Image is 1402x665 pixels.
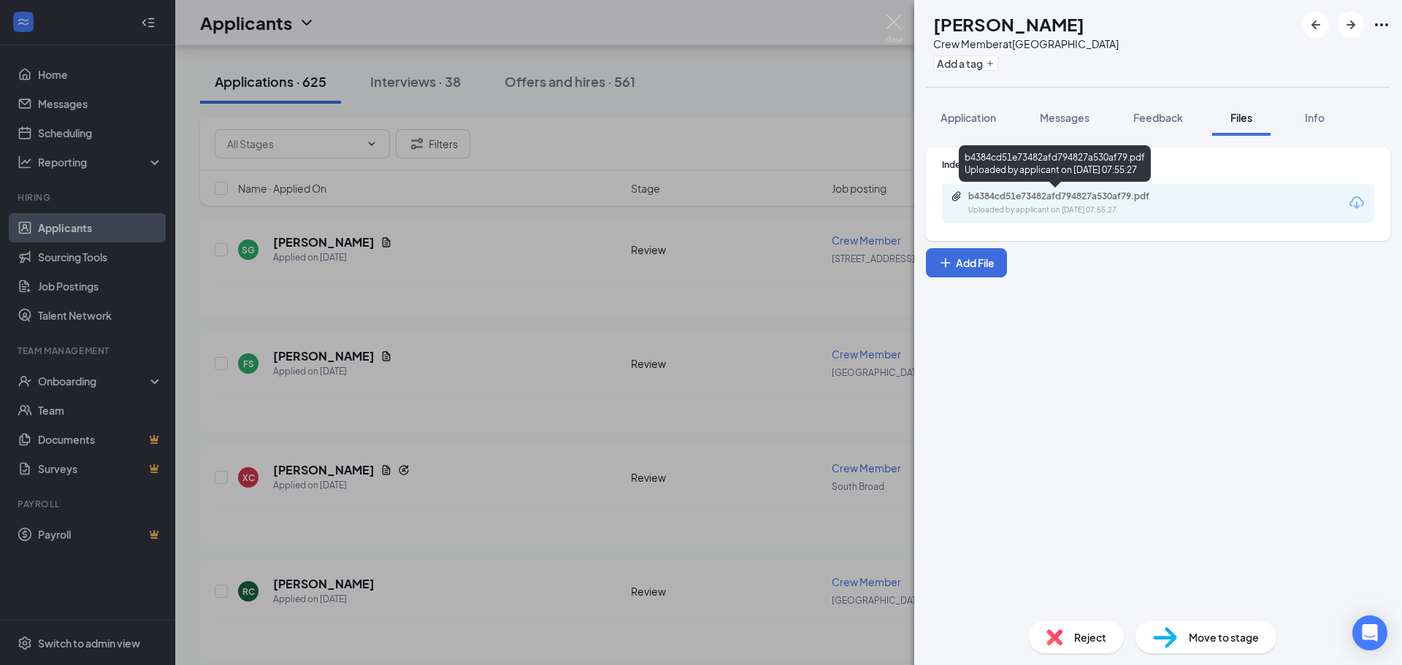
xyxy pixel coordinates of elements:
svg: ArrowRight [1342,16,1360,34]
div: Open Intercom Messenger [1352,615,1387,650]
div: Indeed Resume [942,158,1374,171]
svg: Plus [938,255,953,270]
span: Move to stage [1189,629,1259,645]
svg: ArrowLeftNew [1307,16,1325,34]
h1: [PERSON_NAME] [933,12,1084,36]
svg: Ellipses [1373,16,1390,34]
span: Application [941,111,996,124]
button: Add FilePlus [926,248,1007,277]
svg: Plus [986,59,995,68]
div: Uploaded by applicant on [DATE] 07:55:27 [968,204,1187,216]
div: b4384cd51e73482afd794827a530af79.pdf Uploaded by applicant on [DATE] 07:55:27 [959,145,1151,182]
button: ArrowRight [1338,12,1364,38]
span: Reject [1074,629,1106,645]
svg: Download [1348,194,1365,212]
svg: Paperclip [951,191,962,202]
div: Crew Member at [GEOGRAPHIC_DATA] [933,36,1119,51]
button: PlusAdd a tag [933,55,998,71]
span: Messages [1040,111,1089,124]
span: Feedback [1133,111,1183,124]
button: ArrowLeftNew [1303,12,1329,38]
a: Paperclipb4384cd51e73482afd794827a530af79.pdfUploaded by applicant on [DATE] 07:55:27 [951,191,1187,216]
span: Info [1305,111,1325,124]
div: b4384cd51e73482afd794827a530af79.pdf [968,191,1173,202]
span: Files [1230,111,1252,124]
